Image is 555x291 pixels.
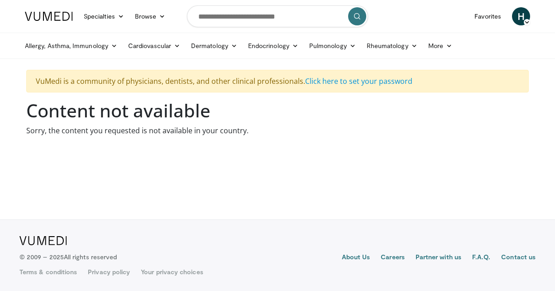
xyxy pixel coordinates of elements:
[19,267,77,276] a: Terms & conditions
[25,12,73,21] img: VuMedi Logo
[187,5,368,27] input: Search topics, interventions
[472,252,490,263] a: F.A.Q.
[243,37,304,55] a: Endocrinology
[123,37,186,55] a: Cardiovascular
[512,7,530,25] a: H
[305,76,412,86] a: Click here to set your password
[19,236,67,245] img: VuMedi Logo
[88,267,130,276] a: Privacy policy
[64,253,117,261] span: All rights reserved
[304,37,361,55] a: Pulmonology
[26,70,529,92] div: VuMedi is a community of physicians, dentists, and other clinical professionals.
[381,252,405,263] a: Careers
[141,267,203,276] a: Your privacy choices
[469,7,507,25] a: Favorites
[186,37,243,55] a: Dermatology
[129,7,171,25] a: Browse
[501,252,536,263] a: Contact us
[361,37,423,55] a: Rheumatology
[26,125,529,136] p: Sorry, the content you requested is not available in your country.
[19,37,123,55] a: Allergy, Asthma, Immunology
[26,100,529,121] h1: Content not available
[342,252,370,263] a: About Us
[78,7,129,25] a: Specialties
[416,252,461,263] a: Partner with us
[19,252,117,262] p: © 2009 – 2025
[423,37,458,55] a: More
